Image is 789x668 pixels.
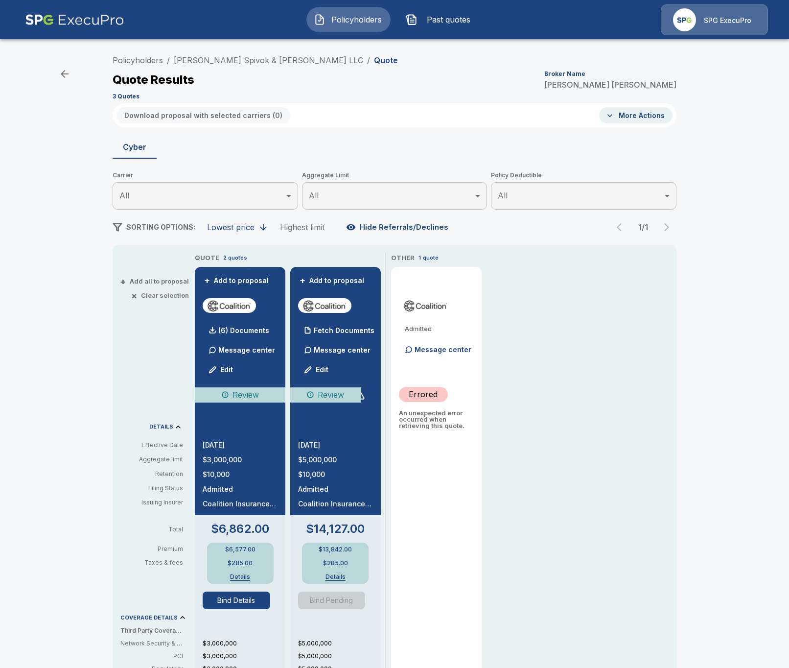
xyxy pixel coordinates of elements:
[113,74,194,86] p: Quote Results
[405,326,474,332] p: Admitted
[298,592,373,609] span: Another Quote Requested To Bind
[113,135,157,159] button: Cyber
[319,547,352,552] p: $13,842.00
[391,253,415,263] p: OTHER
[116,107,290,123] button: Download proposal with selected carriers (0)
[406,14,418,25] img: Past quotes Icon
[120,652,183,661] p: PCI
[423,254,439,262] p: quote
[298,501,373,507] p: Coalition Insurance Solutions
[298,486,373,493] p: Admitted
[203,652,285,661] p: $3,000,000
[113,55,163,65] a: Policyholders
[298,275,367,286] button: +Add to proposal
[704,16,751,25] p: SPG ExecuPro
[298,471,373,478] p: $10,000
[314,345,371,355] p: Message center
[167,54,170,66] li: /
[120,526,191,532] p: Total
[120,441,183,450] p: Effective Date
[306,7,391,32] button: Policyholders IconPolicyholders
[344,218,452,237] button: Hide Referrals/Declines
[120,498,183,507] p: Issuing Insurer
[149,424,173,429] p: DETAILS
[203,486,278,493] p: Admitted
[300,277,305,284] span: +
[122,278,189,285] button: +Add all to proposal
[120,639,183,648] p: Network Security & Privacy Liability
[203,456,278,463] p: $3,000,000
[399,410,474,429] p: An unexpected error occurred when retrieving this quote.
[232,389,259,401] p: Review
[314,14,325,25] img: Policyholders Icon
[218,327,269,334] p: (6) Documents
[309,191,319,200] span: All
[298,456,373,463] p: $5,000,000
[205,360,238,380] button: Edit
[120,278,126,285] span: +
[207,222,255,232] div: Lowest price
[120,484,183,493] p: Filing Status
[203,501,278,507] p: Coalition Insurance Solutions
[498,191,508,200] span: All
[316,574,355,580] button: Details
[415,344,471,355] p: Message center
[113,54,398,66] nav: breadcrumb
[314,327,374,334] p: Fetch Documents
[673,8,696,31] img: Agency Icon
[203,639,285,648] p: $3,000,000
[203,442,278,449] p: [DATE]
[131,292,137,299] span: ×
[599,107,673,123] button: More Actions
[211,523,269,535] p: $6,862.00
[120,626,191,635] p: Third Party Coverage
[113,94,139,99] p: 3 Quotes
[491,170,676,180] span: Policy Deductible
[661,4,768,35] a: Agency IconSPG ExecuPro
[120,455,183,464] p: Aggregate limit
[221,574,260,580] button: Details
[298,639,381,648] p: $5,000,000
[120,470,183,478] p: Retention
[133,292,189,299] button: ×Clear selection
[203,592,270,609] button: Bind Details
[223,254,247,262] p: 2 quotes
[120,546,191,552] p: Premium
[409,388,438,400] p: Errored
[195,253,219,263] p: QUOTE
[367,54,370,66] li: /
[398,7,483,32] button: Past quotes IconPast quotes
[120,560,191,566] p: Taxes & fees
[300,360,333,380] button: Edit
[204,277,210,284] span: +
[544,71,585,77] p: Broker Name
[228,560,253,566] p: $285.00
[207,298,252,313] img: coalitioncyberadmitted
[126,223,195,231] span: SORTING OPTIONS:
[113,170,298,180] span: Carrier
[195,387,285,403] div: Contact Coalition if revenue exceeds $50M, as this account will no longer qualify for automatic r...
[374,56,398,64] p: Quote
[421,14,475,25] span: Past quotes
[318,389,344,401] p: Review
[298,442,373,449] p: [DATE]
[290,387,361,403] div: Contact Coalition if revenue exceeds $50M, as this account will no longer qualify for automatic r...
[418,254,421,262] p: 1
[544,81,676,89] p: [PERSON_NAME] [PERSON_NAME]
[119,191,129,200] span: All
[298,652,381,661] p: $5,000,000
[302,298,348,313] img: coalitioncyberadmitted
[302,170,487,180] span: Aggregate Limit
[633,223,653,231] p: 1 / 1
[306,523,365,535] p: $14,127.00
[174,55,363,65] a: [PERSON_NAME] Spivok & [PERSON_NAME] LLC
[280,222,325,232] div: Highest limit
[203,275,271,286] button: +Add to proposal
[323,560,348,566] p: $285.00
[225,547,255,552] p: $6,577.00
[403,298,448,313] img: coalitioncyber
[25,4,124,35] img: AA Logo
[203,471,278,478] p: $10,000
[329,14,383,25] span: Policyholders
